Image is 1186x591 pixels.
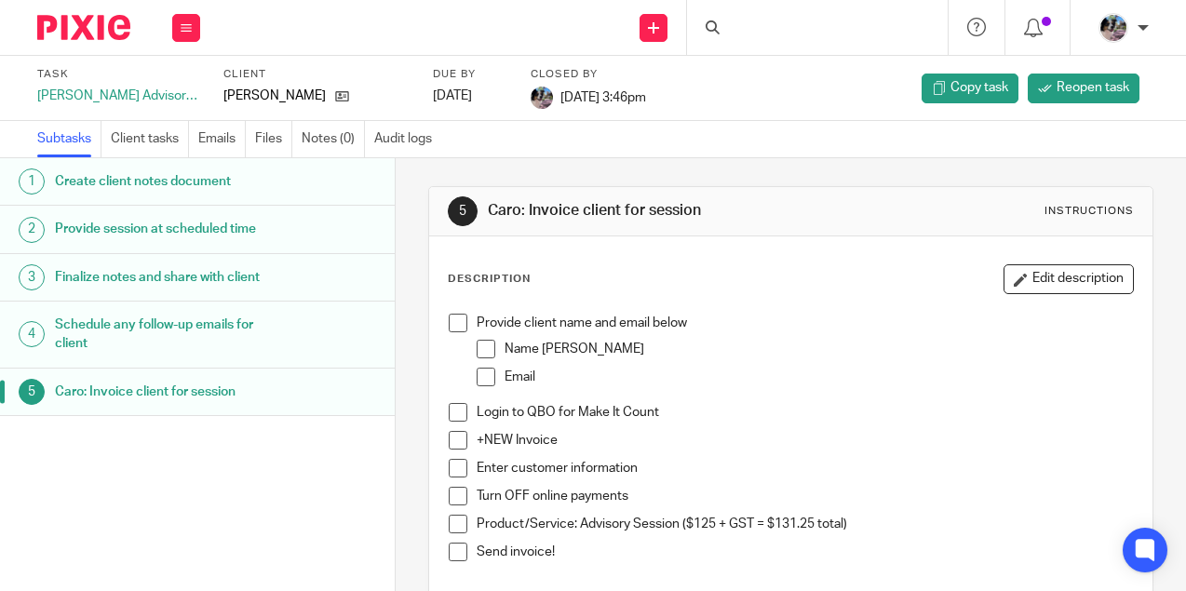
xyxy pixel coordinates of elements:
div: 4 [19,321,45,347]
span: [DATE] 3:46pm [560,91,646,104]
p: Send invoice! [477,543,1133,561]
a: Notes (0) [302,121,365,157]
div: 5 [448,196,478,226]
button: Edit description [1004,264,1134,294]
p: Email [505,368,1133,386]
div: 1 [19,168,45,195]
a: Audit logs [374,121,441,157]
span: Reopen task [1057,78,1129,97]
a: Client tasks [111,121,189,157]
h1: Provide session at scheduled time [55,215,269,243]
div: 5 [19,379,45,405]
img: Screen%20Shot%202020-06-25%20at%209.49.30%20AM.png [531,87,553,109]
img: Screen%20Shot%202020-06-25%20at%209.49.30%20AM.png [1098,13,1128,43]
div: [DATE] [433,87,507,105]
p: Turn OFF online payments [477,487,1133,505]
span: Copy task [950,78,1008,97]
h1: Caro: Invoice client for session [488,201,830,221]
p: Product/Service: Advisory Session ($125 + GST = $131.25 total) [477,515,1133,533]
a: Subtasks [37,121,101,157]
a: Copy task [922,74,1018,103]
h1: Finalize notes and share with client [55,263,269,291]
div: 3 [19,264,45,290]
img: Pixie [37,15,130,40]
a: Emails [198,121,246,157]
p: Enter customer information [477,459,1133,477]
div: [PERSON_NAME] Advisory Session 10:30 [DATE] [37,87,200,105]
label: Client [223,67,410,82]
div: Instructions [1044,204,1134,219]
p: Login to QBO for Make It Count [477,403,1133,422]
a: Reopen task [1028,74,1139,103]
p: [PERSON_NAME] [223,87,326,105]
label: Closed by [531,67,646,82]
p: +NEW Invoice [477,431,1133,450]
h1: Caro: Invoice client for session [55,378,269,406]
p: Description [448,272,531,287]
div: 2 [19,217,45,243]
p: Name [PERSON_NAME] [505,340,1133,358]
p: Provide client name and email below [477,314,1133,332]
h1: Create client notes document [55,168,269,195]
a: Files [255,121,292,157]
label: Task [37,67,200,82]
label: Due by [433,67,507,82]
h1: Schedule any follow-up emails for client [55,311,269,358]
